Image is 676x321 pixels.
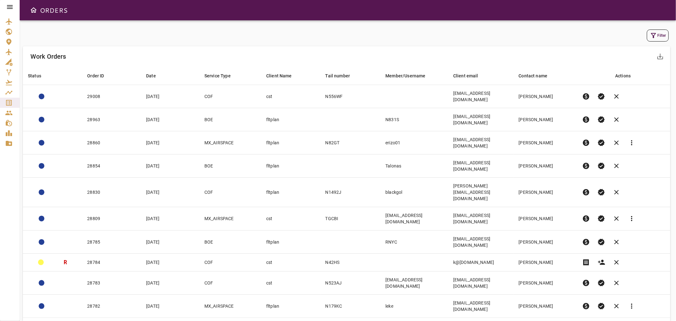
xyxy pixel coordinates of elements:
[579,158,594,174] button: Pre-Invoice order
[261,207,320,230] td: cst
[613,279,621,287] span: clear
[261,271,320,294] td: cst
[261,108,320,131] td: fltplan
[87,72,104,80] div: Order ID
[199,108,261,131] td: BOE
[87,72,112,80] span: Order ID
[609,255,624,270] button: Cancel order
[613,139,621,147] span: clear
[82,108,141,131] td: 28963
[39,140,44,146] div: ACTION REQUIRED
[583,139,590,147] span: paid
[514,131,577,154] td: [PERSON_NAME]
[199,230,261,253] td: BOE
[141,131,199,154] td: [DATE]
[583,215,590,222] span: paid
[448,178,514,207] td: [PERSON_NAME][EMAIL_ADDRESS][DOMAIN_NAME]
[320,131,381,154] td: N82GT
[82,154,141,178] td: 28854
[385,72,434,80] span: Member/Username
[261,85,320,108] td: cst
[261,230,320,253] td: fltplan
[514,230,577,253] td: [PERSON_NAME]
[199,207,261,230] td: MX_AIRSPACE
[146,72,156,80] div: Date
[598,238,605,246] span: verified
[514,85,577,108] td: [PERSON_NAME]
[453,72,478,80] div: Client email
[82,271,141,294] td: 28783
[380,154,448,178] td: Talonas
[519,72,556,80] span: Contact name
[453,72,486,80] span: Client email
[594,112,609,127] button: Set Permit Ready
[204,72,239,80] span: Service Type
[598,302,605,310] span: verified
[613,215,621,222] span: clear
[380,271,448,294] td: [EMAIL_ADDRESS][DOMAIN_NAME]
[39,117,44,122] div: ACTION REQUIRED
[141,154,199,178] td: [DATE]
[64,259,67,266] h3: R
[261,178,320,207] td: fltplan
[141,230,199,253] td: [DATE]
[613,188,621,196] span: clear
[38,259,44,265] div: ADMIN
[579,234,594,250] button: Pre-Invoice order
[656,53,664,60] span: save_alt
[82,85,141,108] td: 29008
[613,116,621,123] span: clear
[82,207,141,230] td: 28809
[380,294,448,318] td: leke
[261,131,320,154] td: fltplan
[141,294,199,318] td: [DATE]
[320,178,381,207] td: N1492J
[146,72,164,80] span: Date
[579,112,594,127] button: Pre-Invoice order
[39,239,44,245] div: ACTION REQUIRED
[598,215,605,222] span: verified
[514,207,577,230] td: [PERSON_NAME]
[653,49,668,64] button: Export
[579,255,594,270] button: Invoice order
[628,215,636,222] span: more_vert
[598,93,605,100] span: verified
[28,72,41,80] div: Status
[514,154,577,178] td: [PERSON_NAME]
[380,178,448,207] td: blackgol
[261,154,320,178] td: fltplan
[448,253,514,271] td: k@[DOMAIN_NAME]
[609,298,624,314] button: Cancel order
[613,259,621,266] span: clear
[448,108,514,131] td: [EMAIL_ADDRESS][DOMAIN_NAME]
[448,85,514,108] td: [EMAIL_ADDRESS][DOMAIN_NAME]
[624,298,640,314] button: Reports
[39,216,44,221] div: ACTION REQUIRED
[613,93,621,100] span: clear
[448,207,514,230] td: [EMAIL_ADDRESS][DOMAIN_NAME]
[594,185,609,200] button: Set Permit Ready
[82,253,141,271] td: 28784
[647,29,669,42] button: Filter
[583,93,590,100] span: paid
[594,89,609,104] button: Set Permit Ready
[594,275,609,291] button: Set Permit Ready
[39,303,44,309] div: ACTION REQUIRED
[579,135,594,150] button: Pre-Invoice order
[594,234,609,250] button: Set Permit Ready
[609,211,624,226] button: Cancel order
[39,189,44,195] div: ADMIN
[583,279,590,287] span: paid
[199,131,261,154] td: MX_AIRSPACE
[261,294,320,318] td: fltplan
[28,72,49,80] span: Status
[27,4,40,16] button: Open drawer
[199,271,261,294] td: COF
[30,51,66,62] h6: Work Orders
[583,188,590,196] span: paid
[579,298,594,314] button: Pre-Invoice order
[598,188,605,196] span: verified
[320,294,381,318] td: N179KC
[624,211,640,226] button: Reports
[320,253,381,271] td: N42HS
